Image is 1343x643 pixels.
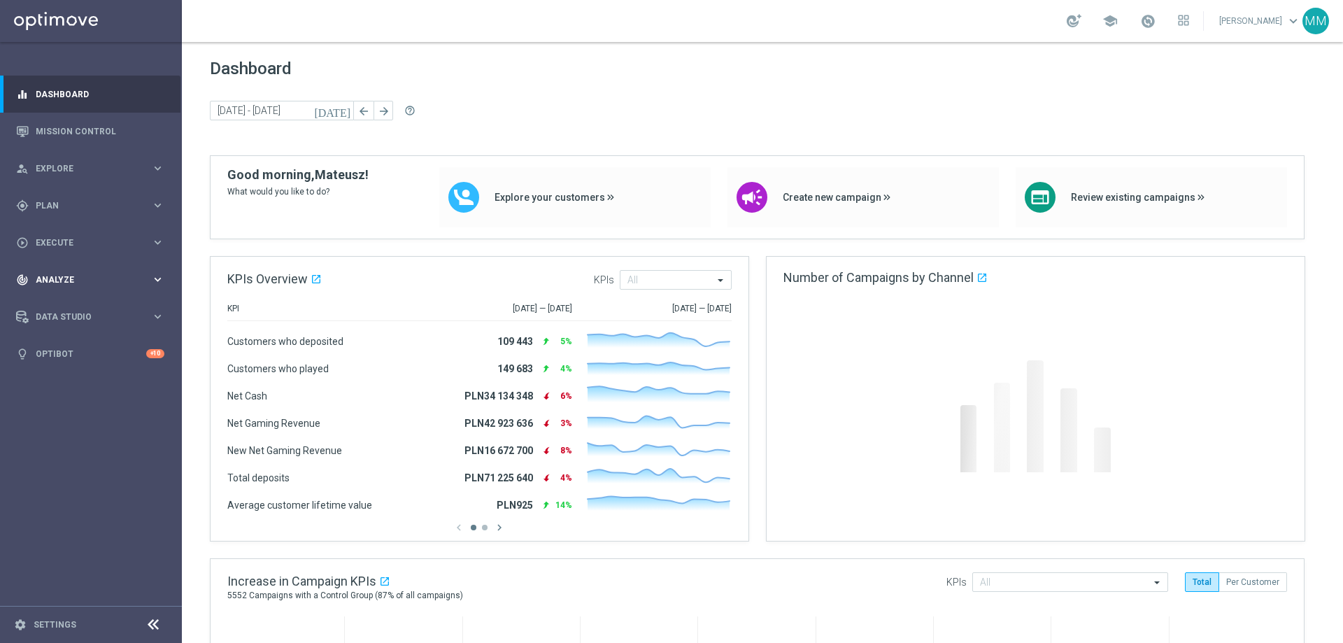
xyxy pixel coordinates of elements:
button: equalizer Dashboard [15,89,165,100]
button: Data Studio keyboard_arrow_right [15,311,165,323]
i: keyboard_arrow_right [151,236,164,249]
i: equalizer [16,88,29,101]
div: Dashboard [16,76,164,113]
div: Plan [16,199,151,212]
div: MM [1302,8,1329,34]
div: Data Studio [16,311,151,323]
i: keyboard_arrow_right [151,273,164,286]
span: school [1102,13,1118,29]
div: Optibot [16,335,164,372]
a: [PERSON_NAME]keyboard_arrow_down [1218,10,1302,31]
button: track_changes Analyze keyboard_arrow_right [15,274,165,285]
span: Data Studio [36,313,151,321]
div: +10 [146,349,164,358]
i: lightbulb [16,348,29,360]
i: track_changes [16,274,29,286]
i: keyboard_arrow_right [151,162,164,175]
i: play_circle_outline [16,236,29,249]
button: gps_fixed Plan keyboard_arrow_right [15,200,165,211]
i: keyboard_arrow_right [151,310,164,323]
span: Plan [36,202,151,210]
i: gps_fixed [16,199,29,212]
a: Optibot [36,335,146,372]
div: Mission Control [16,113,164,150]
a: Settings [34,621,76,629]
span: Explore [36,164,151,173]
button: Mission Control [15,126,165,137]
span: Analyze [36,276,151,284]
i: person_search [16,162,29,175]
div: Analyze [16,274,151,286]
button: person_search Explore keyboard_arrow_right [15,163,165,174]
i: settings [14,619,27,631]
div: Explore [16,162,151,175]
a: Dashboard [36,76,164,113]
i: keyboard_arrow_right [151,199,164,212]
button: lightbulb Optibot +10 [15,348,165,360]
span: Execute [36,239,151,247]
span: keyboard_arrow_down [1286,13,1301,29]
button: play_circle_outline Execute keyboard_arrow_right [15,237,165,248]
div: Execute [16,236,151,249]
a: Mission Control [36,113,164,150]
